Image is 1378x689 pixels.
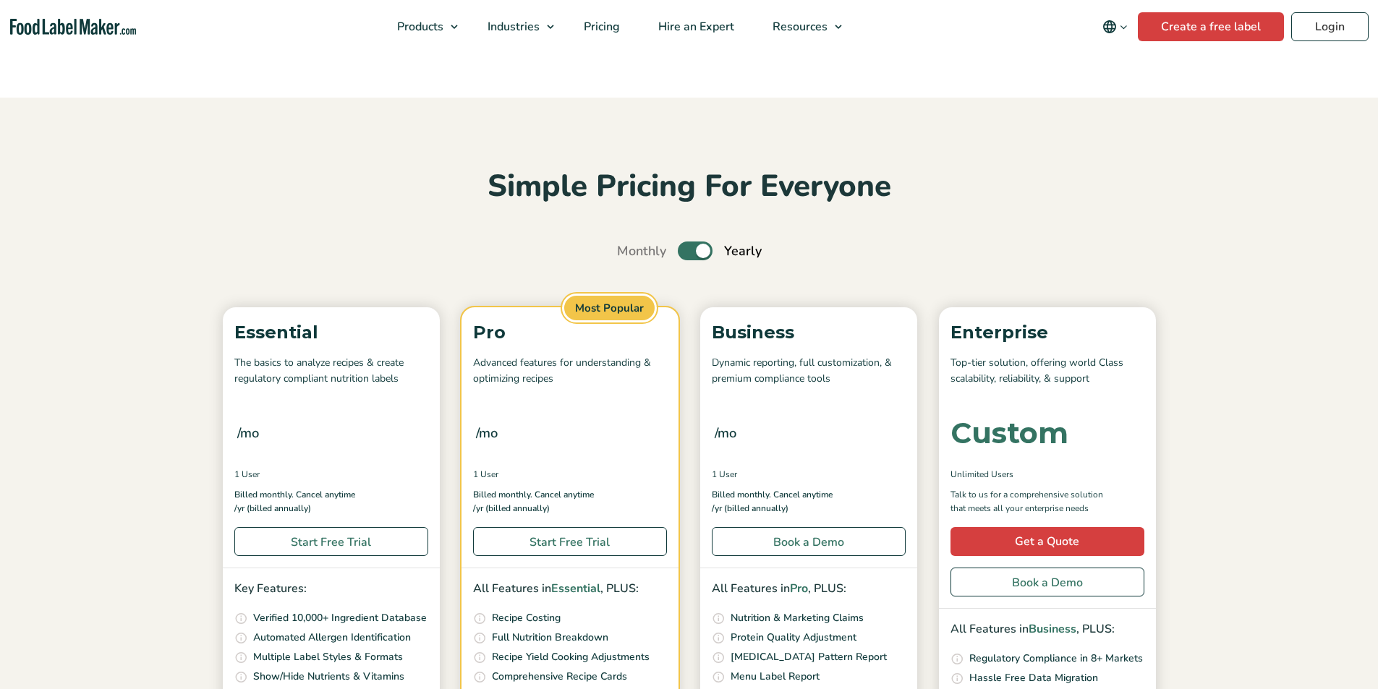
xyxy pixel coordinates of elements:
[473,355,667,388] p: Advanced features for understanding & optimizing recipes
[234,580,428,599] p: Key Features:
[492,610,561,626] p: Recipe Costing
[473,468,498,481] span: 1 User
[483,19,541,35] span: Industries
[492,649,650,665] p: Recipe Yield Cooking Adjustments
[950,468,1013,481] span: Unlimited Users
[724,241,762,261] span: Yearly
[473,502,550,515] span: /yr (billed annually)
[492,669,627,685] p: Comprehensive Recipe Cards
[234,355,428,388] p: The basics to analyze recipes & create regulatory compliant nutrition labels
[712,468,737,481] span: 1 User
[617,241,666,261] span: Monthly
[950,620,1144,639] p: All Features in , PLUS:
[950,319,1144,346] p: Enterprise
[234,488,428,502] p: Billed monthly. Cancel anytime
[731,610,864,626] p: Nutrition & Marketing Claims
[476,423,498,443] span: /mo
[253,630,411,646] p: Automated Allergen Identification
[10,19,136,35] a: Food Label Maker homepage
[768,19,829,35] span: Resources
[562,294,657,323] span: Most Popular
[253,610,427,626] p: Verified 10,000+ Ingredient Database
[216,167,1163,207] h2: Simple Pricing For Everyone
[393,19,445,35] span: Products
[253,669,404,685] p: Show/Hide Nutrients & Vitamins
[654,19,736,35] span: Hire an Expert
[969,670,1098,686] p: Hassle Free Data Migration
[473,527,667,556] a: Start Free Trial
[473,580,667,599] p: All Features in , PLUS:
[234,319,428,346] p: Essential
[712,319,906,346] p: Business
[473,488,667,502] p: Billed monthly. Cancel anytime
[579,19,621,35] span: Pricing
[1029,621,1076,637] span: Business
[712,502,788,515] span: /yr (billed annually)
[731,630,856,646] p: Protein Quality Adjustment
[712,580,906,599] p: All Features in , PLUS:
[234,502,311,515] span: /yr (billed annually)
[1092,12,1138,41] button: Change language
[492,630,608,646] p: Full Nutrition Breakdown
[1138,12,1284,41] a: Create a free label
[712,355,906,388] p: Dynamic reporting, full customization, & premium compliance tools
[237,423,259,443] span: /mo
[253,649,403,665] p: Multiple Label Styles & Formats
[234,527,428,556] a: Start Free Trial
[950,419,1068,448] div: Custom
[712,527,906,556] a: Book a Demo
[950,488,1117,515] p: Talk to us for a comprehensive solution that meets all your enterprise needs
[731,649,887,665] p: [MEDICAL_DATA] Pattern Report
[678,241,713,260] label: Toggle
[950,527,1144,556] a: Get a Quote
[731,669,820,685] p: Menu Label Report
[551,581,600,596] span: Essential
[950,355,1144,388] p: Top-tier solution, offering world Class scalability, reliability, & support
[1291,12,1369,41] a: Login
[473,319,667,346] p: Pro
[790,581,808,596] span: Pro
[969,651,1143,667] p: Regulatory Compliance in 8+ Markets
[234,468,260,481] span: 1 User
[712,488,906,502] p: Billed monthly. Cancel anytime
[950,568,1144,596] a: Book a Demo
[715,423,736,443] span: /mo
